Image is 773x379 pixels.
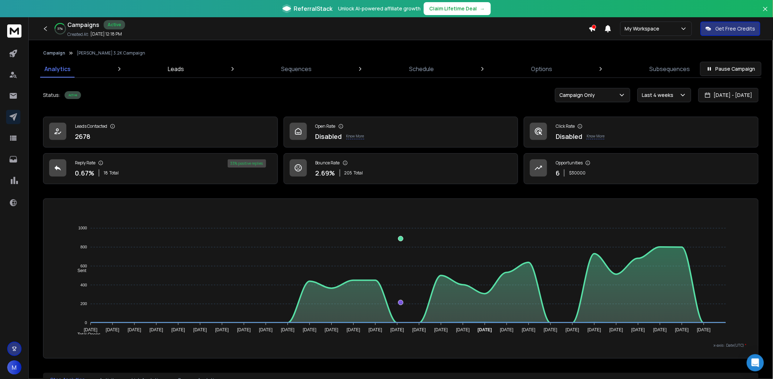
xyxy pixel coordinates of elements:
[294,4,333,13] span: ReferralStack
[215,328,229,333] tspan: [DATE]
[435,328,448,333] tspan: [DATE]
[75,168,94,178] p: 0.67 %
[316,168,335,178] p: 2.69 %
[75,123,107,129] p: Leads Contacted
[390,328,404,333] tspan: [DATE]
[106,328,119,333] tspan: [DATE]
[84,328,98,333] tspan: [DATE]
[43,50,65,56] button: Campaign
[128,328,141,333] tspan: [DATE]
[560,92,598,99] p: Campaign Only
[610,328,623,333] tspan: [DATE]
[81,264,87,268] tspan: 600
[480,5,485,12] span: →
[316,160,340,166] p: Bounce Rate
[478,328,492,333] tspan: [DATE]
[316,123,336,129] p: Open Rate
[569,170,585,176] p: $ 30000
[65,91,81,99] div: Active
[631,328,645,333] tspan: [DATE]
[316,131,342,141] p: Disabled
[277,60,316,78] a: Sequences
[675,328,689,333] tspan: [DATE]
[194,328,207,333] tspan: [DATE]
[500,328,514,333] tspan: [DATE]
[150,328,163,333] tspan: [DATE]
[650,65,690,73] p: Subsequences
[345,170,352,176] span: 205
[524,153,759,184] a: Opportunities6$30000
[409,65,434,73] p: Schedule
[237,328,251,333] tspan: [DATE]
[531,65,553,73] p: Options
[67,20,99,29] h1: Campaigns
[424,2,491,15] button: Claim Lifetime Deal→
[566,328,579,333] tspan: [DATE]
[456,328,470,333] tspan: [DATE]
[303,328,317,333] tspan: [DATE]
[163,60,188,78] a: Leads
[369,328,382,333] tspan: [DATE]
[354,170,363,176] span: Total
[556,160,583,166] p: Opportunities
[228,159,266,168] div: 33 % positive replies
[75,131,90,141] p: 2678
[405,60,438,78] a: Schedule
[347,328,360,333] tspan: [DATE]
[281,328,295,333] tspan: [DATE]
[75,160,95,166] p: Reply Rate
[67,32,89,37] p: Created At:
[79,226,87,230] tspan: 1000
[284,153,518,184] a: Bounce Rate2.69%205Total
[527,60,557,78] a: Options
[168,65,184,73] p: Leads
[171,328,185,333] tspan: [DATE]
[7,360,22,375] button: M
[642,92,677,99] p: Last 4 weeks
[58,27,63,31] p: 37 %
[81,283,87,287] tspan: 400
[281,65,312,73] p: Sequences
[645,60,694,78] a: Subsequences
[104,20,125,29] div: Active
[556,168,560,178] p: 6
[90,31,122,37] p: [DATE] 12:18 PM
[259,328,273,333] tspan: [DATE]
[716,25,755,32] p: Get Free Credits
[413,328,426,333] tspan: [DATE]
[701,22,760,36] button: Get Free Credits
[346,134,364,139] p: Know More
[43,153,278,184] a: Reply Rate0.67%18Total33% positive replies
[761,4,770,22] button: Close banner
[72,268,86,273] span: Sent
[697,328,711,333] tspan: [DATE]
[556,123,575,129] p: Click Rate
[85,320,87,325] tspan: 0
[338,5,421,12] p: Unlock AI-powered affiliate growth
[588,328,601,333] tspan: [DATE]
[43,92,60,99] p: Status:
[72,332,100,337] span: Total Opens
[81,302,87,306] tspan: 200
[55,343,747,348] p: x-axis : Date(UTC)
[325,328,338,333] tspan: [DATE]
[104,170,108,176] span: 18
[698,88,759,102] button: [DATE] - [DATE]
[544,328,558,333] tspan: [DATE]
[44,65,71,73] p: Analytics
[524,117,759,148] a: Click RateDisabledKnow More
[587,134,604,139] p: Know More
[77,50,145,56] p: [PERSON_NAME] 3.2K Campaign
[556,131,582,141] p: Disabled
[654,328,667,333] tspan: [DATE]
[625,25,663,32] p: My Workspace
[43,117,278,148] a: Leads Contacted2678
[40,60,75,78] a: Analytics
[522,328,536,333] tspan: [DATE]
[700,62,762,76] button: Pause Campaign
[81,245,87,249] tspan: 800
[284,117,518,148] a: Open RateDisabledKnow More
[747,354,764,371] div: Open Intercom Messenger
